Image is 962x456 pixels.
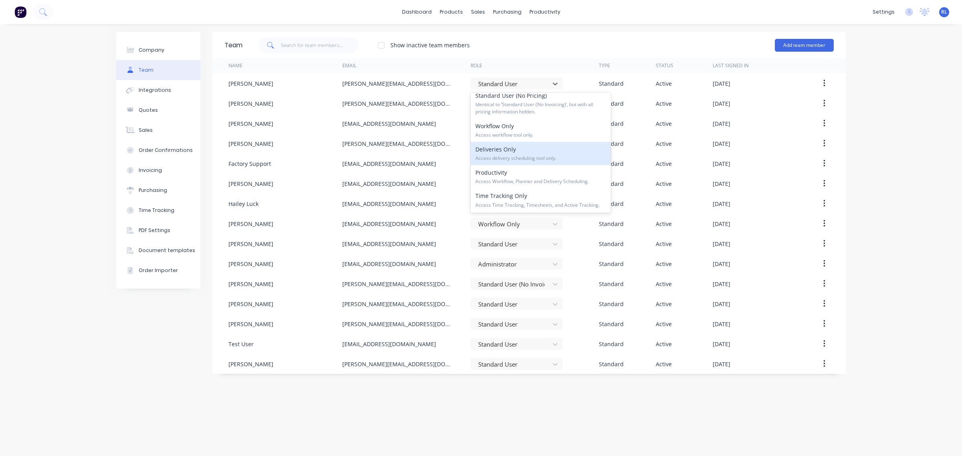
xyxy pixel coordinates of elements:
[342,260,436,268] div: [EMAIL_ADDRESS][DOMAIN_NAME]
[342,180,436,188] div: [EMAIL_ADDRESS][DOMAIN_NAME]
[342,159,436,168] div: [EMAIL_ADDRESS][DOMAIN_NAME]
[436,6,467,18] div: products
[713,240,730,248] div: [DATE]
[116,100,200,120] button: Quotes
[228,300,273,308] div: [PERSON_NAME]
[599,79,624,88] div: Standard
[342,119,436,128] div: [EMAIL_ADDRESS][DOMAIN_NAME]
[656,240,672,248] div: Active
[599,340,624,348] div: Standard
[656,79,672,88] div: Active
[656,320,672,328] div: Active
[139,187,167,194] div: Purchasing
[713,180,730,188] div: [DATE]
[116,40,200,60] button: Company
[869,6,899,18] div: settings
[228,119,273,128] div: [PERSON_NAME]
[599,260,624,268] div: Standard
[656,159,672,168] div: Active
[228,62,243,69] div: Name
[599,300,624,308] div: Standard
[228,240,273,248] div: [PERSON_NAME]
[656,180,672,188] div: Active
[228,200,259,208] div: Hailey Luck
[228,260,273,268] div: [PERSON_NAME]
[656,119,672,128] div: Active
[713,300,730,308] div: [DATE]
[713,340,730,348] div: [DATE]
[342,240,436,248] div: [EMAIL_ADDRESS][DOMAIN_NAME]
[228,180,273,188] div: [PERSON_NAME]
[398,6,436,18] a: dashboard
[139,127,153,134] div: Sales
[342,139,455,148] div: [PERSON_NAME][EMAIL_ADDRESS][DOMAIN_NAME]
[599,320,624,328] div: Standard
[599,99,624,108] div: Standard
[228,220,273,228] div: [PERSON_NAME]
[713,79,730,88] div: [DATE]
[116,200,200,220] button: Time Tracking
[342,62,356,69] div: Email
[116,60,200,80] button: Team
[116,220,200,240] button: PDF Settings
[656,139,672,148] div: Active
[228,320,273,328] div: [PERSON_NAME]
[14,6,26,18] img: Factory
[599,360,624,368] div: Standard
[139,267,178,274] div: Order Importer
[139,67,154,74] div: Team
[525,6,564,18] div: productivity
[116,160,200,180] button: Invoicing
[139,87,171,94] div: Integrations
[656,62,673,69] div: Status
[656,280,672,288] div: Active
[342,340,436,348] div: [EMAIL_ADDRESS][DOMAIN_NAME]
[116,80,200,100] button: Integrations
[116,240,200,260] button: Document templates
[713,220,730,228] div: [DATE]
[656,200,672,208] div: Active
[228,79,273,88] div: [PERSON_NAME]
[139,247,195,254] div: Document templates
[139,147,193,154] div: Order Confirmations
[342,79,455,88] div: [PERSON_NAME][EMAIL_ADDRESS][DOMAIN_NAME]
[116,180,200,200] button: Purchasing
[599,220,624,228] div: Standard
[599,62,610,69] div: Type
[342,280,455,288] div: [PERSON_NAME][EMAIL_ADDRESS][DOMAIN_NAME]
[116,120,200,140] button: Sales
[342,200,436,208] div: [EMAIL_ADDRESS][DOMAIN_NAME]
[713,62,749,69] div: Last signed in
[342,99,455,108] div: [PERSON_NAME][EMAIL_ADDRESS][DOMAIN_NAME]
[599,280,624,288] div: Standard
[471,142,611,165] div: Deliveries Only
[228,340,254,348] div: Test User
[656,260,672,268] div: Active
[941,8,947,16] span: RL
[599,180,624,188] div: Standard
[228,159,271,168] div: Factory Support
[342,300,455,308] div: [PERSON_NAME][EMAIL_ADDRESS][DOMAIN_NAME]
[471,188,611,212] div: Time Tracking Only
[228,99,273,108] div: [PERSON_NAME]
[471,62,482,69] div: Role
[390,41,470,49] div: Show inactive team members
[139,167,162,174] div: Invoicing
[471,119,611,142] div: Workflow Only
[713,139,730,148] div: [DATE]
[139,46,164,54] div: Company
[281,37,359,53] input: Search for team members...
[656,300,672,308] div: Active
[116,140,200,160] button: Order Confirmations
[656,340,672,348] div: Active
[713,159,730,168] div: [DATE]
[713,360,730,368] div: [DATE]
[224,40,243,50] div: Team
[656,99,672,108] div: Active
[228,360,273,368] div: [PERSON_NAME]
[139,207,174,214] div: Time Tracking
[599,159,624,168] div: Standard
[228,139,273,148] div: [PERSON_NAME]
[775,39,834,52] button: Add team member
[467,6,489,18] div: sales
